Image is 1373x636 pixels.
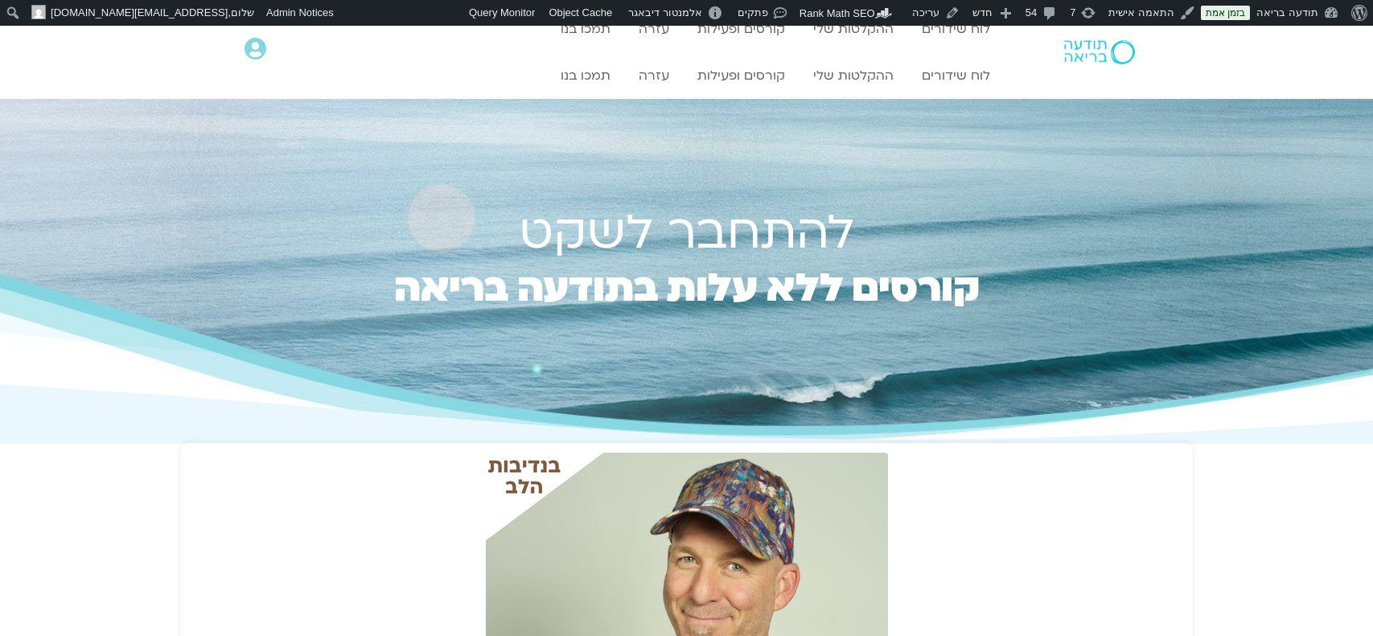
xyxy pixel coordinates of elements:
span: Rank Math SEO [800,7,875,19]
a: ההקלטות שלי [805,14,902,44]
a: עזרה [631,60,677,91]
h2: קורסים ללא עלות בתודעה בריאה [360,271,1013,343]
a: קורסים ופעילות [689,14,793,44]
a: לוח שידורים [914,14,998,44]
a: לוח שידורים [914,60,998,91]
a: בזמן אמת [1201,6,1250,20]
img: תודעה בריאה [1064,40,1135,64]
span: [EMAIL_ADDRESS][DOMAIN_NAME] [51,6,228,18]
h1: להתחבר לשקט [360,211,1013,255]
a: קורסים ופעילות [689,60,793,91]
a: תמכו בנו [553,60,619,91]
a: ההקלטות שלי [805,60,902,91]
a: עזרה [631,14,677,44]
a: תמכו בנו [553,14,619,44]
